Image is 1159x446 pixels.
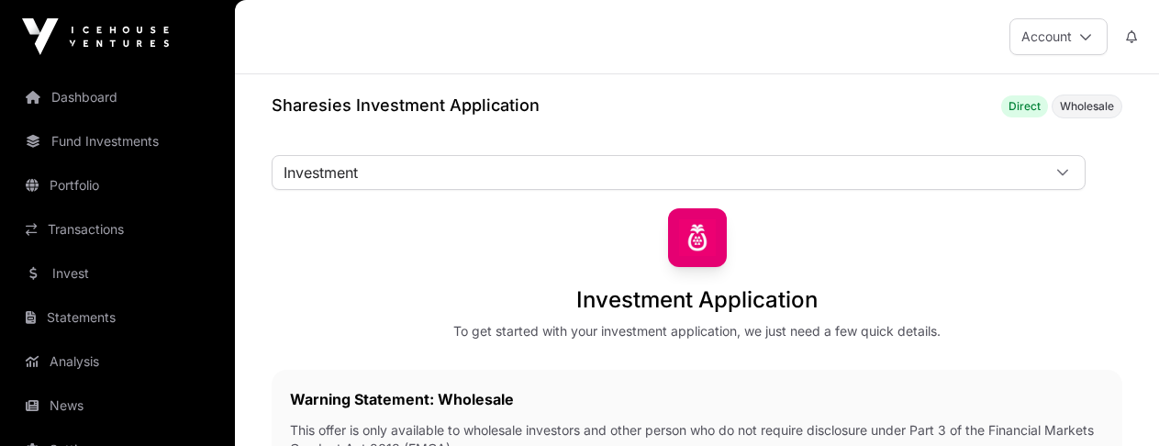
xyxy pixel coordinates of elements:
[1009,18,1108,55] button: Account
[15,121,220,162] a: Fund Investments
[15,253,220,294] a: Invest
[1009,99,1041,114] span: Direct
[15,77,220,117] a: Dashboard
[668,208,727,267] img: Sharesies
[272,93,540,118] h1: Sharesies Investment Application
[15,341,220,382] a: Analysis
[290,388,1104,410] h2: Warning Statement: Wholesale
[22,18,169,55] img: Icehouse Ventures Logo
[15,209,220,250] a: Transactions
[15,165,220,206] a: Portfolio
[15,297,220,338] a: Statements
[1060,99,1114,114] span: Wholesale
[453,322,941,340] div: To get started with your investment application, we just need a few quick details.
[15,385,220,426] a: News
[273,156,1041,189] span: Investment
[576,285,818,315] h1: Investment Application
